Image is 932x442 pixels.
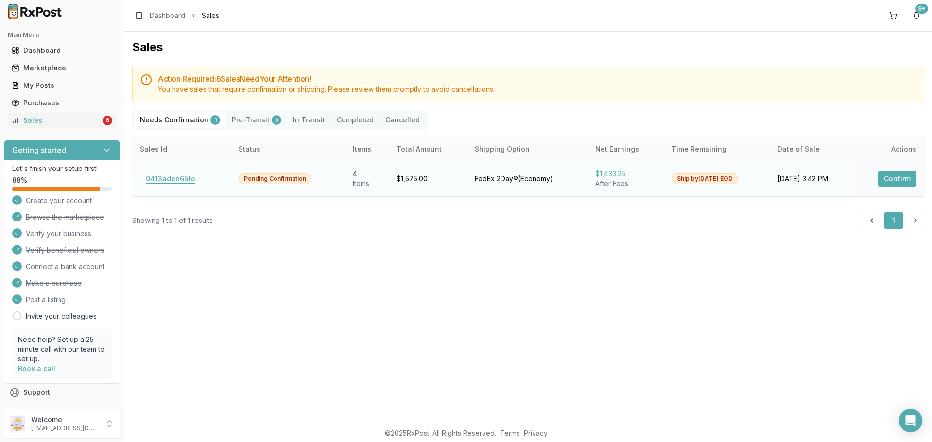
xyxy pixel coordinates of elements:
[226,112,287,128] button: Pre-Transit
[353,179,381,188] div: Item s
[132,39,924,55] h1: Sales
[12,164,112,173] p: Let's finish your setup first!
[18,335,106,364] p: Need help? Set up a 25 minute call with our team to set up.
[4,95,120,111] button: Purchases
[672,173,738,184] div: Ship by [DATE] EOD
[331,112,380,128] button: Completed
[475,174,580,184] div: FedEx 2Day® ( Economy )
[202,11,219,20] span: Sales
[140,171,201,187] button: 0413adee65fe
[770,137,855,161] th: Date of Sale
[909,8,924,23] button: 9+
[4,60,120,76] button: Marketplace
[389,137,467,161] th: Total Amount
[8,112,116,129] a: Sales6
[380,112,426,128] button: Cancelled
[103,116,112,125] div: 6
[158,75,916,83] h5: Action Required: 6 Sale s Need Your Attention!
[587,137,664,161] th: Net Earnings
[31,425,99,432] p: [EMAIL_ADDRESS][DOMAIN_NAME]
[12,46,112,55] div: Dashboard
[4,78,120,93] button: My Posts
[12,81,112,90] div: My Posts
[884,212,903,229] button: 1
[12,63,112,73] div: Marketplace
[8,31,116,39] h2: Main Menu
[272,115,281,125] div: 5
[134,112,226,128] button: Needs Confirmation
[210,115,220,125] div: 1
[500,429,520,437] a: Terms
[26,245,104,255] span: Verify beneficial owners
[287,112,331,128] button: In Transit
[664,137,770,161] th: Time Remaining
[345,137,389,161] th: Items
[12,98,112,108] div: Purchases
[231,137,345,161] th: Status
[239,173,311,184] div: Pending Confirmation
[397,174,459,184] div: $1,575.00
[8,94,116,112] a: Purchases
[4,43,120,58] button: Dashboard
[4,113,120,128] button: Sales6
[31,415,99,425] p: Welcome
[26,262,104,272] span: Connect a bank account
[132,137,231,161] th: Sales Id
[26,278,82,288] span: Make a purchase
[467,137,587,161] th: Shipping Option
[595,179,656,188] div: After Fees
[158,85,916,94] div: You have sales that require confirmation or shipping. Please review them promptly to avoid cancel...
[8,42,116,59] a: Dashboard
[8,59,116,77] a: Marketplace
[353,169,381,179] div: 4
[12,116,101,125] div: Sales
[12,175,27,185] span: 88 %
[10,416,25,431] img: User avatar
[26,196,92,205] span: Create your account
[4,401,120,419] button: Feedback
[26,229,91,238] span: Verify your business
[150,11,219,20] nav: breadcrumb
[855,137,924,161] th: Actions
[8,77,116,94] a: My Posts
[4,4,66,19] img: RxPost Logo
[26,212,104,222] span: Browse the marketplace
[26,295,66,305] span: Post a listing
[12,144,67,156] h3: Getting started
[132,216,213,225] div: Showing 1 to 1 of 1 results
[4,384,120,401] button: Support
[150,11,185,20] a: Dashboard
[524,429,548,437] a: Privacy
[26,311,97,321] a: Invite your colleagues
[915,4,928,14] div: 9+
[777,174,847,184] div: [DATE] 3:42 PM
[899,409,922,432] div: Open Intercom Messenger
[878,171,916,187] button: Confirm
[595,169,656,179] div: $1,433.25
[18,364,55,373] a: Book a call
